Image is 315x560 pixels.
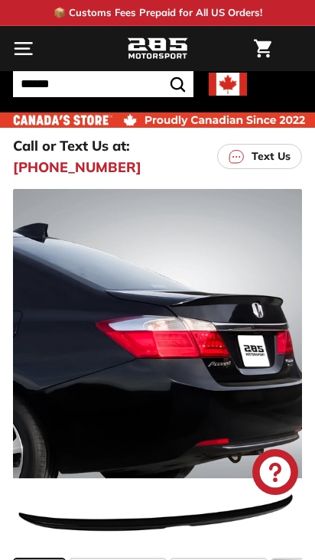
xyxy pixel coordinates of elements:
[54,5,262,21] p: 📦 Customs Fees Prepaid for All US Orders!
[13,157,141,177] a: [PHONE_NUMBER]
[248,449,303,499] inbox-online-store-chat: Shopify online store chat
[217,144,302,169] a: Text Us
[127,36,188,62] img: Logo_285_Motorsport_areodynamics_components
[252,148,291,164] p: Text Us
[13,71,193,97] input: Search
[13,135,130,156] p: Call or Text Us at:
[246,27,279,70] a: Cart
